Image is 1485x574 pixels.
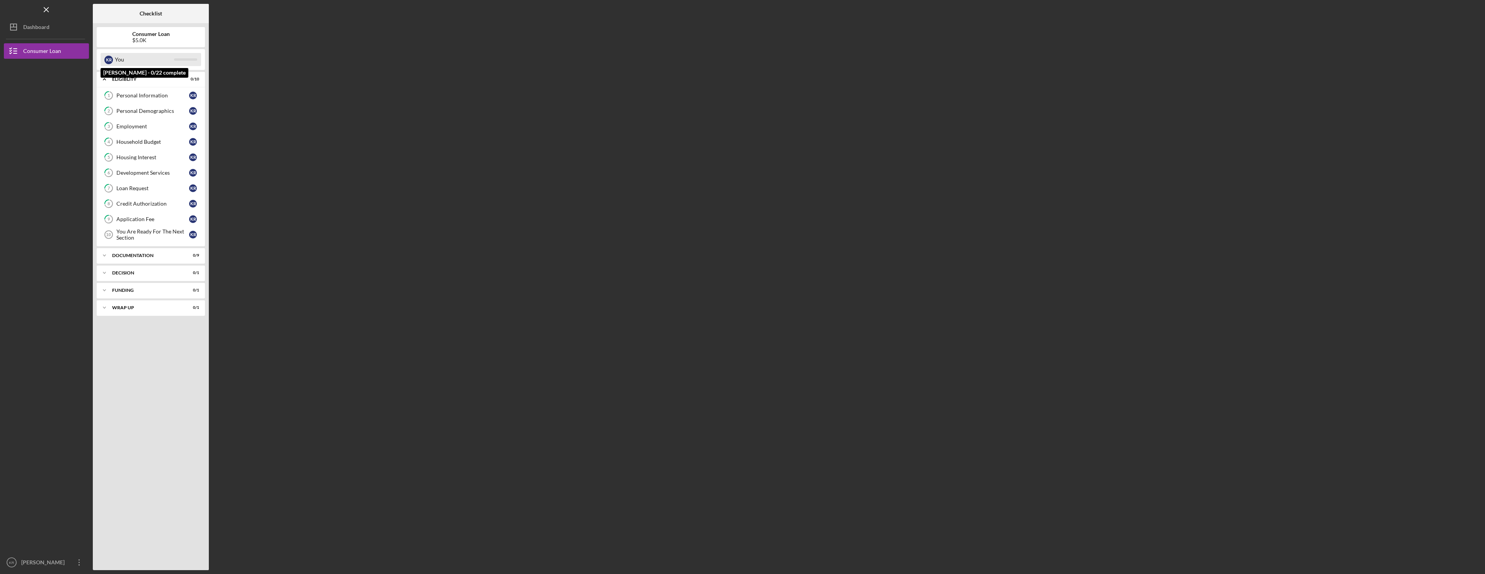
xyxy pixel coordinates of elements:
div: K R [189,123,197,130]
div: K R [189,107,197,115]
a: 1Personal InformationKR [101,88,201,103]
tspan: 2 [108,109,110,114]
div: 0 / 10 [185,77,199,82]
div: $5.0K [132,37,170,43]
button: Consumer Loan [4,43,89,59]
tspan: 1 [108,93,110,98]
a: 5Housing InterestKR [101,150,201,165]
div: [PERSON_NAME] [19,555,70,572]
div: K R [189,153,197,161]
tspan: 8 [108,201,110,206]
div: K R [189,231,197,238]
div: Loan Request [116,185,189,191]
tspan: 4 [108,140,110,145]
div: K R [104,56,113,64]
div: You Are Ready For The Next Section [116,228,189,241]
div: Documentation [112,253,180,258]
div: 0 / 1 [185,271,199,275]
text: KR [9,560,14,565]
div: 0 / 9 [185,253,199,258]
div: 0 / 1 [185,305,199,310]
tspan: 6 [108,170,110,175]
a: 3EmploymentKR [101,119,201,134]
tspan: 5 [108,155,110,160]
b: Checklist [140,10,162,17]
div: K R [189,92,197,99]
a: 2Personal DemographicsKR [101,103,201,119]
div: Housing Interest [116,154,189,160]
tspan: 9 [108,217,110,222]
div: Decision [112,271,180,275]
a: 10You Are Ready For The Next SectionKR [101,227,201,242]
div: Funding [112,288,180,293]
b: Consumer Loan [132,31,170,37]
div: Employment [116,123,189,129]
div: You [115,53,174,66]
div: Personal Demographics [116,108,189,114]
div: Eligiblity [112,77,180,82]
div: 0 / 1 [185,288,199,293]
button: Dashboard [4,19,89,35]
div: Personal Information [116,92,189,99]
div: K R [189,200,197,208]
div: K R [189,138,197,146]
a: 7Loan RequestKR [101,181,201,196]
div: K R [189,215,197,223]
div: Application Fee [116,216,189,222]
button: KR[PERSON_NAME] [4,555,89,570]
div: Development Services [116,170,189,176]
a: 9Application FeeKR [101,211,201,227]
tspan: 3 [108,124,110,129]
tspan: 7 [108,186,110,191]
div: K R [189,169,197,177]
a: 8Credit AuthorizationKR [101,196,201,211]
div: Dashboard [23,19,49,37]
a: 6Development ServicesKR [101,165,201,181]
a: 4Household BudgetKR [101,134,201,150]
div: Consumer Loan [23,43,61,61]
div: Household Budget [116,139,189,145]
div: Credit Authorization [116,201,189,207]
tspan: 10 [106,232,111,237]
div: Wrap up [112,305,180,310]
div: K R [189,184,197,192]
